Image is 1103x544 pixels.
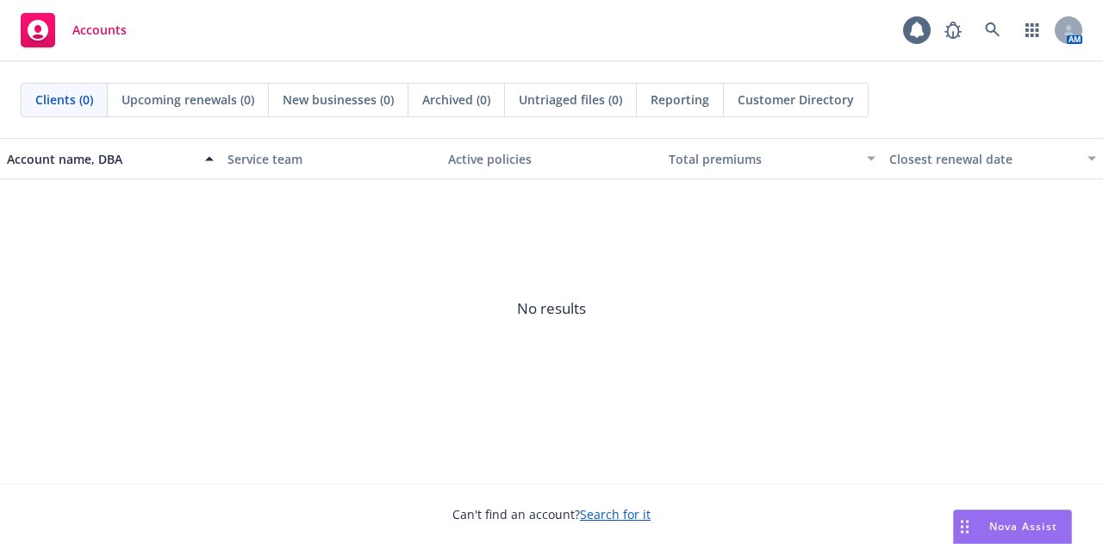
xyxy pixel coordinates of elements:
button: Active policies [441,138,662,179]
span: Upcoming renewals (0) [122,91,254,109]
span: Can't find an account? [452,505,651,523]
span: Untriaged files (0) [519,91,622,109]
button: Service team [221,138,441,179]
span: Clients (0) [35,91,93,109]
div: Drag to move [954,510,975,543]
div: Total premiums [669,150,857,168]
div: Closest renewal date [889,150,1077,168]
div: Account name, DBA [7,150,195,168]
span: New businesses (0) [283,91,394,109]
span: Archived (0) [422,91,490,109]
span: Customer Directory [738,91,854,109]
span: Nova Assist [989,519,1057,534]
a: Report a Bug [936,13,970,47]
a: Search for it [580,506,651,522]
a: Switch app [1015,13,1050,47]
span: Reporting [651,91,709,109]
button: Closest renewal date [882,138,1103,179]
div: Service team [227,150,434,168]
button: Total premiums [662,138,882,179]
span: Accounts [72,23,127,37]
button: Nova Assist [953,510,1072,544]
a: Accounts [14,6,134,54]
div: Active policies [448,150,655,168]
a: Search [975,13,1010,47]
